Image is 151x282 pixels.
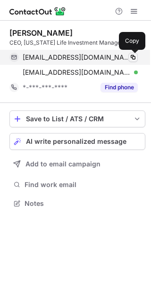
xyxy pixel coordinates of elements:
[9,28,73,38] div: [PERSON_NAME]
[9,6,66,17] img: ContactOut v5.3.10
[23,53,131,62] span: [EMAIL_ADDRESS][DOMAIN_NAME]
[9,133,145,150] button: AI write personalized message
[9,178,145,191] button: Find work email
[26,138,126,145] span: AI write personalized message
[9,156,145,172] button: Add to email campaign
[23,68,131,77] span: [EMAIL_ADDRESS][DOMAIN_NAME]
[9,197,145,210] button: Notes
[26,115,129,123] div: Save to List / ATS / CRM
[25,199,142,208] span: Notes
[9,110,145,127] button: save-profile-one-click
[25,160,101,168] span: Add to email campaign
[9,39,145,47] div: CEO, [US_STATE] Life Investment Management
[101,83,138,92] button: Reveal Button
[25,180,142,189] span: Find work email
